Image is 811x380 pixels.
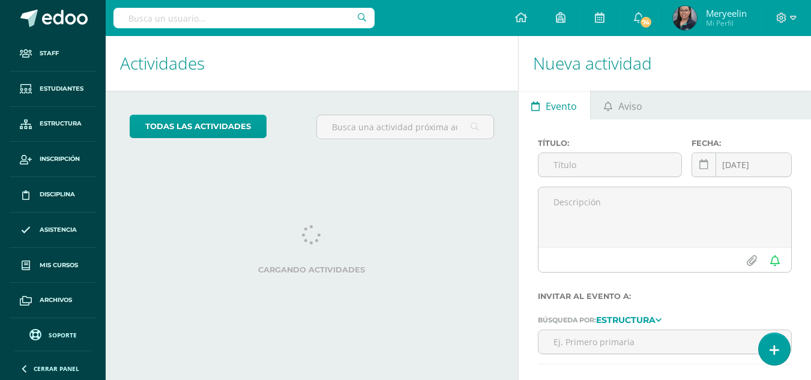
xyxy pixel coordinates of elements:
input: Busca una actividad próxima aquí... [317,115,493,139]
label: Invitar al evento a: [538,292,792,301]
span: Meryeelin [706,7,747,19]
label: Fecha: [692,139,792,148]
a: Evento [519,91,590,119]
a: todas las Actividades [130,115,267,138]
a: Estudiantes [10,71,96,107]
span: Aviso [618,92,642,121]
span: Búsqueda por: [538,316,596,324]
a: Estructura [596,315,662,324]
a: Asistencia [10,213,96,248]
input: Fecha de entrega [692,153,791,176]
span: Archivos [40,295,72,305]
h1: Actividades [120,36,504,91]
span: Estructura [40,119,82,128]
a: Aviso [591,91,655,119]
span: Mis cursos [40,261,78,270]
a: Archivos [10,283,96,318]
a: Mis cursos [10,248,96,283]
span: Soporte [49,331,77,339]
a: Staff [10,36,96,71]
img: 53339a021a669692542503584c1ece73.png [673,6,697,30]
span: 74 [639,16,652,29]
span: Evento [546,92,577,121]
a: Disciplina [10,177,96,213]
a: Estructura [10,107,96,142]
span: Cerrar panel [34,364,79,373]
span: Estudiantes [40,84,83,94]
label: Cargando actividades [130,265,494,274]
input: Ej. Primero primaria [538,330,791,354]
input: Título [538,153,681,176]
span: Asistencia [40,225,77,235]
strong: Estructura [596,315,656,325]
input: Busca un usuario... [113,8,375,28]
a: Inscripción [10,142,96,177]
span: Mi Perfil [706,18,747,28]
span: Staff [40,49,59,58]
label: Título: [538,139,682,148]
span: Disciplina [40,190,75,199]
a: Soporte [14,326,91,342]
span: Inscripción [40,154,80,164]
h1: Nueva actividad [533,36,797,91]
